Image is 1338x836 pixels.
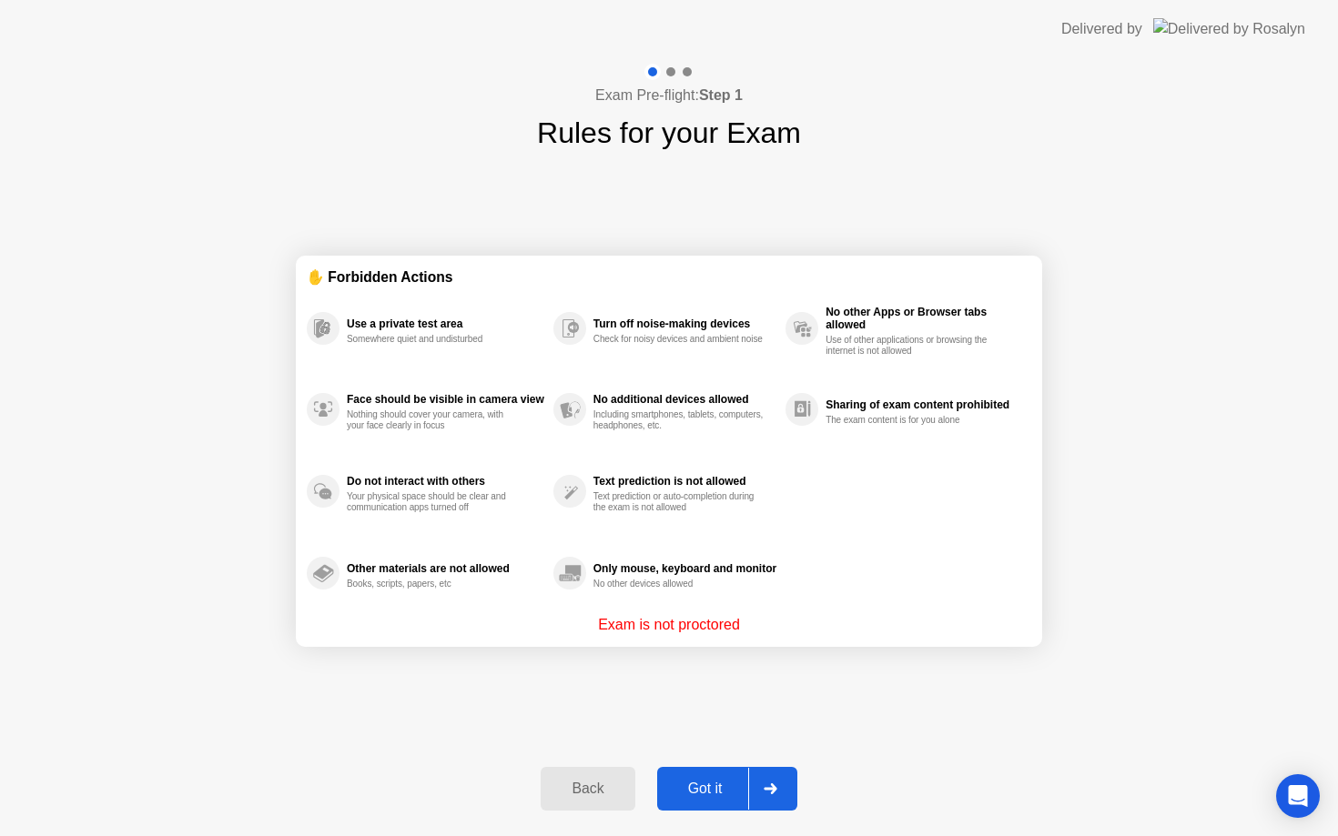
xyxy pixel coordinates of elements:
[593,393,776,406] div: No additional devices allowed
[593,491,765,513] div: Text prediction or auto-completion during the exam is not allowed
[826,306,1022,331] div: No other Apps or Browser tabs allowed
[541,767,634,811] button: Back
[699,87,743,103] b: Step 1
[347,409,519,431] div: Nothing should cover your camera, with your face clearly in focus
[593,409,765,431] div: Including smartphones, tablets, computers, headphones, etc.
[347,393,544,406] div: Face should be visible in camera view
[347,475,544,488] div: Do not interact with others
[826,335,998,357] div: Use of other applications or browsing the internet is not allowed
[593,562,776,575] div: Only mouse, keyboard and monitor
[826,415,998,426] div: The exam content is for you alone
[593,475,776,488] div: Text prediction is not allowed
[347,334,519,345] div: Somewhere quiet and undisturbed
[1276,774,1320,818] div: Open Intercom Messenger
[347,579,519,589] div: Books, scripts, papers, etc
[593,579,765,589] div: No other devices allowed
[347,317,544,330] div: Use a private test area
[546,781,629,797] div: Back
[537,111,801,155] h1: Rules for your Exam
[1153,18,1305,39] img: Delivered by Rosalyn
[598,614,740,636] p: Exam is not proctored
[347,491,519,513] div: Your physical space should be clear and communication apps turned off
[595,85,743,106] h4: Exam Pre-flight:
[347,562,544,575] div: Other materials are not allowed
[657,767,797,811] button: Got it
[593,334,765,345] div: Check for noisy devices and ambient noise
[593,317,776,330] div: Turn off noise-making devices
[1061,18,1142,40] div: Delivered by
[663,781,748,797] div: Got it
[826,398,1022,411] div: Sharing of exam content prohibited
[307,267,1031,287] div: ✋ Forbidden Actions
